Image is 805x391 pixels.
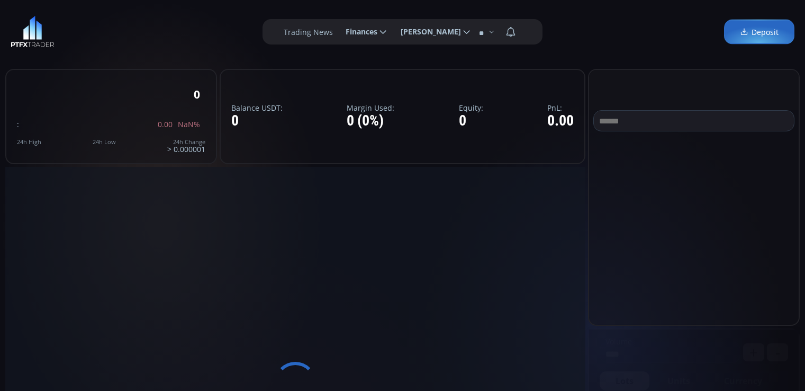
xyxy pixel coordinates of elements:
label: PnL: [547,104,574,112]
span: Finances [338,21,377,42]
img: LOGO [11,16,55,48]
div: 24h Change [167,139,205,145]
label: Equity: [459,104,483,112]
div: 0 [231,113,283,129]
label: Margin Used: [347,104,394,112]
span: [PERSON_NAME] [393,21,461,42]
label: Balance USDT: [231,104,283,112]
div: > 0.000001 [167,139,205,153]
div: 0 [459,113,483,129]
span: : [17,119,19,129]
span: NaN% [178,120,200,128]
div: 24h Low [93,139,116,145]
div: 0 (0%) [347,113,394,129]
div: 0 [194,88,200,101]
label: Trading News [284,26,333,38]
a: Deposit [724,20,794,45]
span: Deposit [740,26,779,38]
div: 0.00 [547,113,574,129]
div: 24h High [17,139,41,145]
span: 0.00 [158,120,173,128]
